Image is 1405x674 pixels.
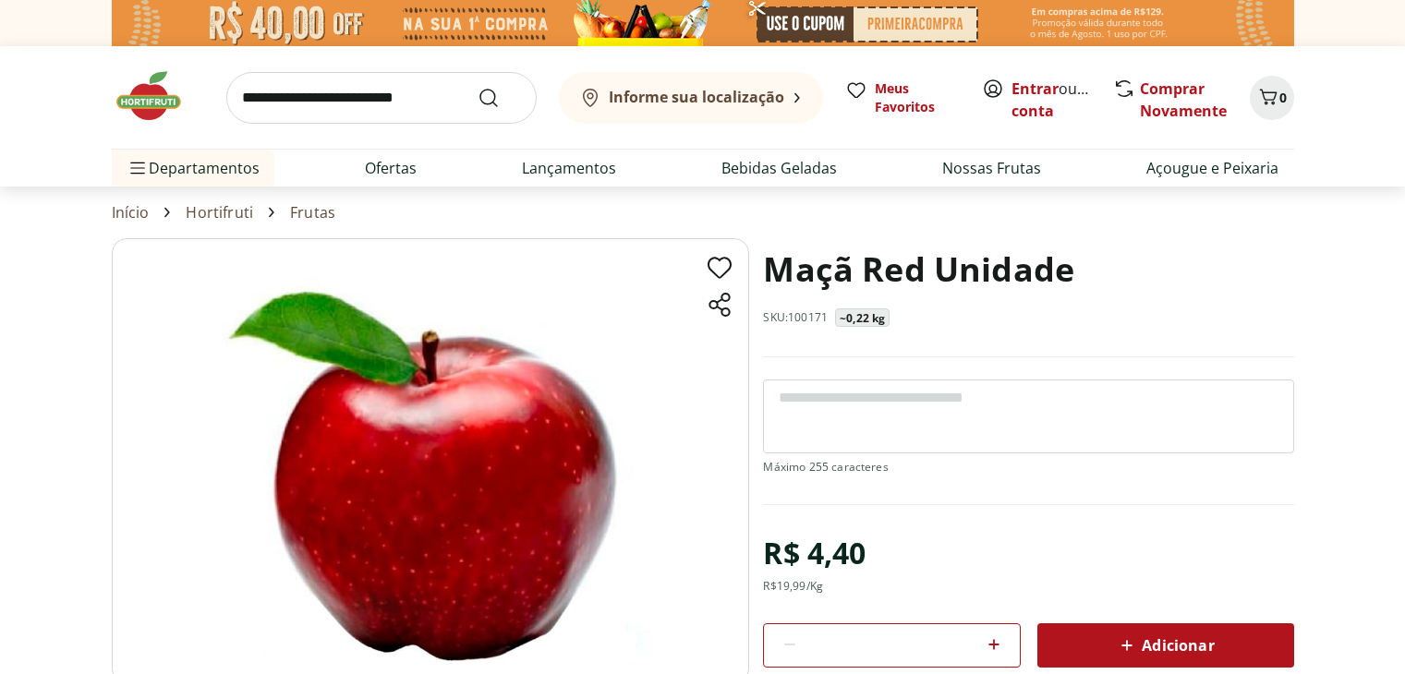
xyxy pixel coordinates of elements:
div: R$ 19,99 /Kg [763,579,823,594]
a: Hortifruti [186,204,253,221]
span: 0 [1279,89,1287,106]
button: Informe sua localização [559,72,823,124]
span: ou [1011,78,1094,122]
img: Hortifruti [112,68,204,124]
a: Lançamentos [522,157,616,179]
p: ~0,22 kg [840,311,885,326]
a: Bebidas Geladas [721,157,837,179]
a: Açougue e Peixaria [1146,157,1278,179]
button: Menu [127,146,149,190]
div: R$ 4,40 [763,527,866,579]
button: Carrinho [1250,76,1294,120]
span: Adicionar [1116,634,1214,656]
input: search [226,72,537,124]
a: Comprar Novamente [1140,78,1227,121]
a: Entrar [1011,78,1059,99]
p: SKU: 100171 [763,310,828,325]
button: Adicionar [1037,623,1294,668]
a: Criar conta [1011,78,1113,121]
button: Submit Search [478,87,522,109]
span: Departamentos [127,146,260,190]
b: Informe sua localização [609,87,784,107]
a: Início [112,204,150,221]
a: Frutas [290,204,335,221]
h1: Maçã Red Unidade [763,238,1074,301]
span: Meus Favoritos [875,79,960,116]
a: Nossas Frutas [942,157,1041,179]
a: Ofertas [365,157,417,179]
a: Meus Favoritos [845,79,960,116]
